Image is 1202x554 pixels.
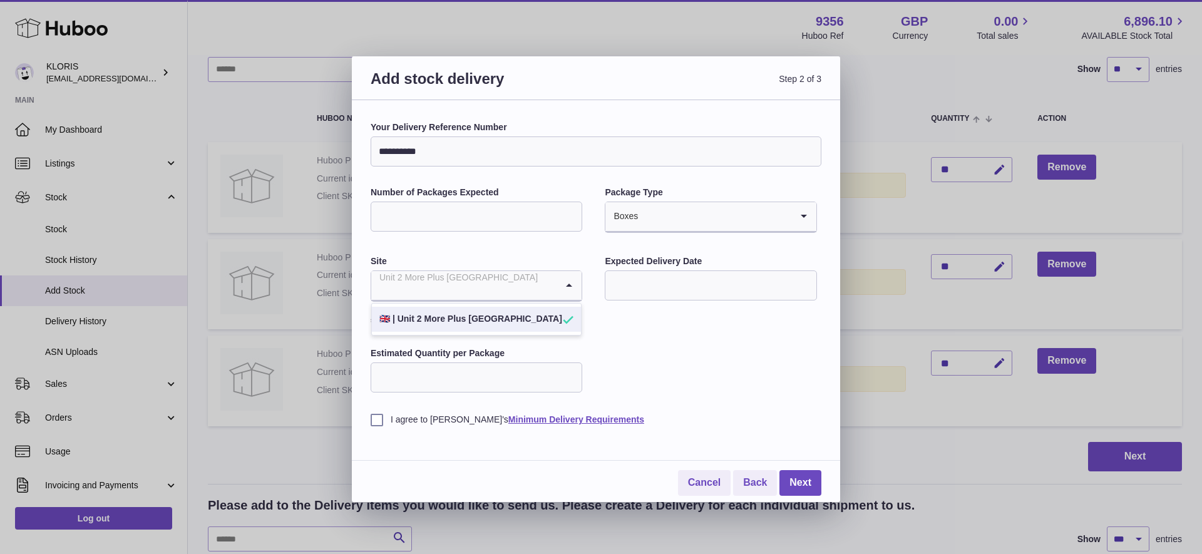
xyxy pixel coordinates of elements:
span: Step 2 of 3 [596,69,821,103]
h3: Add stock delivery [371,69,596,103]
label: Estimated Quantity per Package [371,347,582,359]
li: 🇬🇧 | Unit 2 More Plus [GEOGRAPHIC_DATA] [372,307,581,332]
label: I agree to [PERSON_NAME]'s [371,414,821,426]
label: Your Delivery Reference Number [371,121,821,133]
a: Back [733,470,777,496]
div: Search for option [371,271,582,301]
label: Expected Delivery Date [605,255,816,267]
label: Number of Packages Expected [371,187,582,198]
a: Cancel [678,470,731,496]
a: Next [779,470,821,496]
small: If you wish to fulfil from more of our available , or you don’t see the correct site here - pleas... [371,304,580,324]
input: Search for option [639,202,791,231]
label: Site [371,255,582,267]
div: Search for option [605,202,816,232]
a: Minimum Delivery Requirements [508,414,644,424]
span: Boxes [605,202,639,231]
label: Package Type [605,187,816,198]
input: Search for option [371,271,557,300]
